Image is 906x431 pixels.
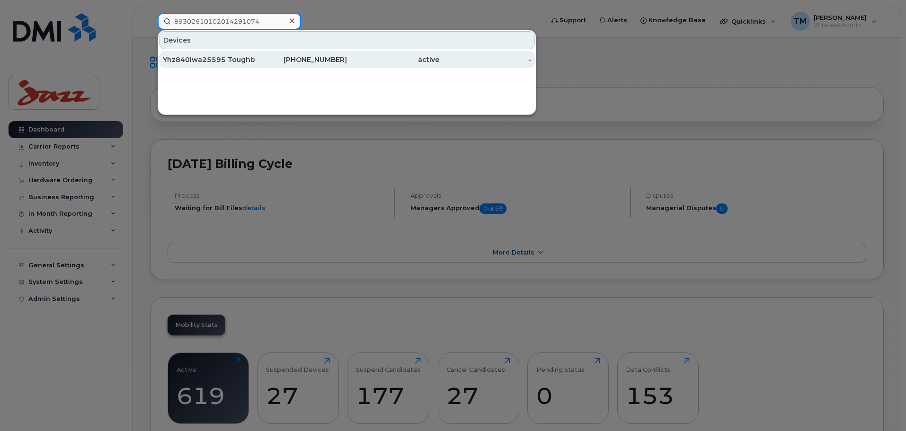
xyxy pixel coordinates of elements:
div: Yhz840lwa25595 Toughbook [163,55,255,64]
div: Devices [159,31,535,49]
div: active [347,55,439,64]
div: [PHONE_NUMBER] [255,55,347,64]
div: - [439,55,532,64]
a: Yhz840lwa25595 Toughbook[PHONE_NUMBER]active- [159,51,535,68]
